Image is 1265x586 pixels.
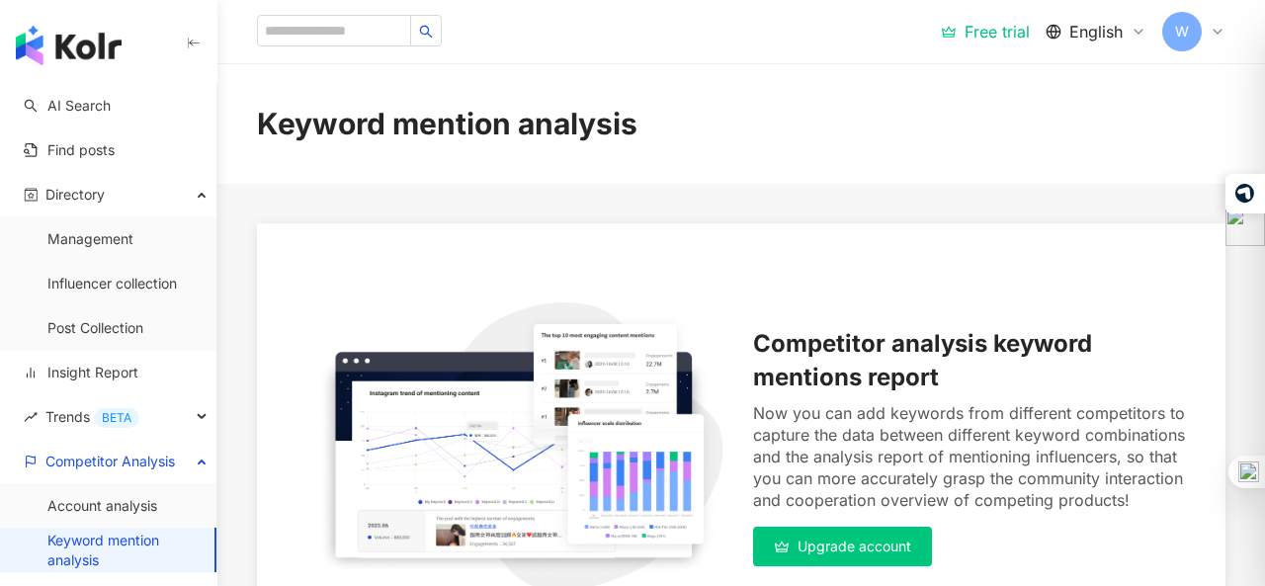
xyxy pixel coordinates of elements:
[941,22,1030,42] a: Free trial
[798,539,911,554] span: Upgrade account
[1238,461,1259,482] img: one_i.png
[146,533,288,552] span: Save as Note in xTiles
[1175,21,1189,42] span: W
[45,172,105,216] span: Directory
[24,140,115,160] a: Find posts
[47,229,133,249] a: Management
[78,205,142,228] span: Clip more:
[47,318,143,338] a: Post Collection
[753,402,1186,511] div: Now you can add keywords from different competitors to capture the data between different keyword...
[239,263,346,287] span: Clear all and close
[24,410,38,424] span: rise
[24,363,138,382] a: Insight Report
[45,439,175,483] span: Competitor Analysis
[753,527,932,566] a: Upgrade account
[753,327,1186,393] div: Competitor analysis keyword mentions report
[24,96,111,116] a: searchAI Search
[94,27,129,42] span: xTiles
[419,25,433,39] span: search
[1069,21,1123,42] span: English
[45,394,139,439] span: Trends
[49,458,358,479] div: Destination
[94,408,139,428] div: BETA
[81,483,147,507] span: Inbox Panel
[47,531,199,569] a: Keyword mention analysis
[47,274,177,293] a: Influencer collection
[50,126,369,189] img: ADKq_NZco6Q7wAOwBuy5BCu_Mb2HhSmda_cdUOaEzeTZfFKDnxF7sHU3L99A__8y54yvhpAxPyOmnEiGhZxjC77gOb6JAbUZ5...
[16,26,122,65] img: logo
[257,103,637,144] div: Keyword mention analysis
[47,496,157,516] a: Account analysis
